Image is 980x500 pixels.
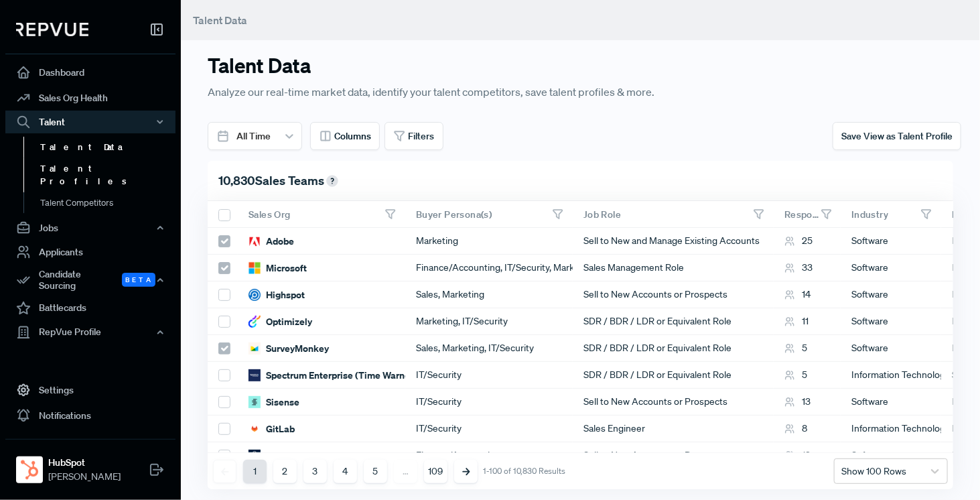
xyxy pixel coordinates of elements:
button: … [394,460,417,483]
div: Sell to New Accounts or Prospects [573,282,774,308]
div: IT/Security [405,416,573,442]
div: Sales Management Role [573,255,774,282]
div: 8 [784,422,807,436]
span: Job Role [583,208,621,221]
img: RepVue [16,23,88,36]
button: RepVue Profile [5,321,176,344]
div: 14 [784,288,811,302]
div: Toggle SortBy [573,201,774,228]
div: 1-100 of 10,830 Results [483,466,565,476]
button: 109 [424,460,447,483]
a: Settings [5,377,176,403]
div: Sales, Marketing, IT/Security [405,335,573,362]
div: Sell to New Accounts or Prospects [573,442,774,469]
span: [PERSON_NAME] [48,470,121,484]
button: 4 [334,460,357,483]
img: Optimizely [249,316,261,328]
span: Beta [122,273,155,287]
div: Software [841,335,941,362]
div: Software [841,255,941,282]
button: Filters [384,122,443,150]
h3: Talent Data [208,54,763,78]
span: Talent Data [193,13,247,27]
div: Center [249,449,295,462]
div: Sell to New and Manage Existing Accounts [573,228,774,255]
img: Microsoft [249,262,261,274]
div: 5 [784,341,807,355]
button: Save View as Talent Profile [833,122,961,150]
div: Toggle SortBy [238,201,405,228]
div: Sisense [249,395,299,409]
button: 3 [303,460,327,483]
div: Marketing [405,228,573,255]
div: Information Technology and Services [841,362,941,389]
button: Jobs [5,216,176,239]
div: SurveyMonkey [249,342,329,355]
div: 10,830 Sales Teams [208,161,953,201]
button: Talent [5,111,176,133]
img: SurveyMonkey [249,342,261,355]
img: Highspot [249,289,261,301]
span: Sales Org [249,208,291,221]
button: Candidate Sourcing Beta [5,265,176,296]
div: Sales, Marketing [405,282,573,308]
div: Optimizely [249,315,312,328]
div: 33 [784,261,813,275]
div: GitLab [249,422,295,436]
a: Talent Profiles [23,158,194,192]
button: Next [454,460,478,483]
div: IT/Security [405,362,573,389]
a: Applicants [5,239,176,265]
button: 1 [243,460,267,483]
div: SDR / BDR / LDR or Equivalent Role [573,362,774,389]
div: Adobe [249,235,294,248]
div: Toggle SortBy [841,201,941,228]
div: Marketing, IT/Security [405,308,573,335]
div: Sales Engineer [573,416,774,442]
img: GitLab [249,423,261,435]
div: Software [841,308,941,335]
div: Toggle SortBy [774,201,841,228]
div: Highspot [249,288,305,302]
button: 2 [273,460,297,483]
a: Notifications [5,403,176,428]
div: 12 [784,448,811,462]
div: Software [841,282,941,308]
span: Columns [334,129,371,143]
a: Talent Competitors [23,192,194,214]
div: Spectrum Enterprise (Time Warner) [249,369,417,382]
img: Adobe [249,235,261,247]
span: Buyer Persona(s) [416,208,492,221]
div: Software [841,228,941,255]
div: Software [841,442,941,469]
nav: pagination [213,460,565,483]
strong: HubSpot [48,456,121,470]
a: HubSpotHubSpot[PERSON_NAME] [5,439,176,489]
img: Sisense [249,396,261,408]
div: Microsoft [249,261,307,275]
div: 13 [784,395,811,409]
span: Save View as Talent Profile [841,130,953,142]
p: Analyze our real-time market data, identify your talent competitors, save talent profiles & more. [208,83,763,101]
div: SDR / BDR / LDR or Equivalent Role [573,335,774,362]
div: Software [841,389,941,416]
img: Center [249,450,261,462]
img: HubSpot [19,459,40,481]
span: Industry [851,208,888,221]
img: Spectrum Enterprise (Time Warner) [249,369,261,381]
button: Previous [213,460,236,483]
div: Candidate Sourcing [5,265,176,296]
a: Talent Data [23,137,194,158]
div: Information Technology and Services [841,416,941,442]
div: 25 [784,234,813,248]
a: Sales Org Health [5,85,176,111]
div: IT/Security [405,389,573,416]
a: Battlecards [5,296,176,321]
button: Columns [310,122,380,150]
span: Filters [409,129,435,143]
button: 5 [364,460,387,483]
div: SDR / BDR / LDR or Equivalent Role [573,308,774,335]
